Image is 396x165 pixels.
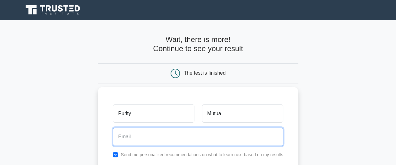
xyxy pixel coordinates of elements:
[202,104,283,123] input: Last name
[98,35,298,53] h4: Wait, there is more! Continue to see your result
[113,104,194,123] input: First name
[184,70,225,76] div: The test is finished
[121,152,283,157] label: Send me personalized recommendations on what to learn next based on my results
[113,128,283,146] input: Email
